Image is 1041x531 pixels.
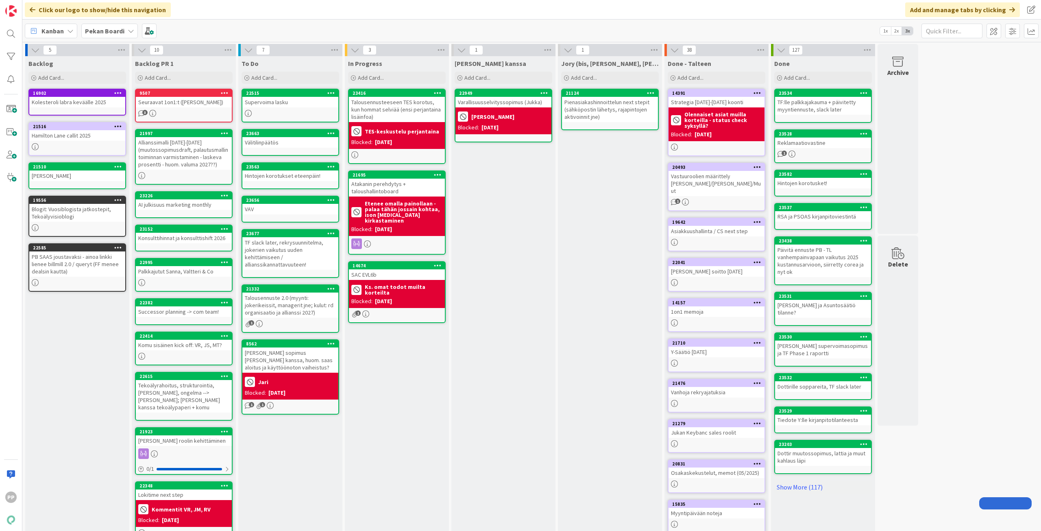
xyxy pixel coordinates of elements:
[571,74,597,81] span: Add Card...
[775,381,871,392] div: Dottirille soppareita, TF slack later
[349,171,445,197] div: 21695Atakanin perehdytys + taloushallintoboard
[669,500,764,508] div: 15835
[669,299,764,317] div: 141571on1 memoja
[136,464,232,474] div: 0/1
[566,90,658,96] div: 21124
[779,238,871,244] div: 23438
[139,131,232,136] div: 21997
[779,171,871,177] div: 23582
[136,380,232,413] div: Tekoälyrahoitus, strukturointia, [PERSON_NAME], ongelma --> [PERSON_NAME]; [PERSON_NAME] kanssa t...
[29,97,125,107] div: Kolesteroli labra keväälle 2025
[29,204,125,222] div: Blogit: Vuosiblogista jatkostepit, Tekoälyvisioblogi
[349,262,445,269] div: 14674
[136,225,232,243] div: 23152Konsulttihinnat ja konsulttishift 2026
[455,59,526,68] span: Jukan kanssa
[33,164,125,170] div: 21510
[136,266,232,277] div: Palkkajutut Sanna, Valtteri & Co
[775,448,871,466] div: Dottir muutossopimus, lattia ja muut kahlaus läpi
[242,97,338,107] div: Supervoima lasku
[142,110,148,115] span: 3
[779,205,871,210] div: 23537
[136,259,232,277] div: 22995Palkkajutut Sanna, Valtteri & Co
[669,266,764,277] div: [PERSON_NAME] soitto [DATE]
[136,340,232,350] div: Komu sisäinen kick off: VR, JS, MT?
[353,90,445,96] div: 23416
[775,293,871,318] div: 23531[PERSON_NAME] ja Asuntosäätiö tilanne?
[349,90,445,97] div: 23416
[242,90,338,107] div: 22515Supervoima lasku
[455,90,551,107] div: 22949Varallisuusselvityssopimus (Jukka)
[29,251,125,277] div: PB SAAS joustavaksi - ainoa linkki lienee billmill 2.0 / queryt (FF menee dealsin kautta)
[775,211,871,222] div: RSA ja PSOAS kirjanpitoviestintä
[246,90,338,96] div: 22515
[349,171,445,179] div: 21695
[139,193,232,199] div: 23226
[562,97,658,122] div: Pienasiakashinnoittelun next stepit (sähköpostin lähetys, rajapintojen aktivoinnit jne)
[671,130,692,139] div: Blocked:
[779,375,871,380] div: 23532
[242,163,338,181] div: 23563Hintojen korotukset eteenpäin!
[136,482,232,489] div: 22348
[349,90,445,122] div: 23416Talousennusteeseen TES korotus, kun hommat selviää (ensi perjantaina lisäinfoa)
[43,45,57,55] span: 5
[136,373,232,380] div: 22615
[775,407,871,425] div: 23529Tiedote Y:lle kirjanpitotilanteesta
[677,74,703,81] span: Add Card...
[242,347,338,373] div: [PERSON_NAME] sopimus [PERSON_NAME] kanssa, huom. saas aloitus ja käyttöönoton vaiheistus?
[455,97,551,107] div: Varallisuusselvityssopimus (Jukka)
[775,293,871,300] div: 23531
[669,420,764,427] div: 21279
[375,225,392,234] div: [DATE]
[138,516,159,524] div: Blocked:
[905,2,1020,17] div: Add and manage tabs by clicking
[775,178,871,188] div: Hintojen korotusket!
[775,333,871,358] div: 23530[PERSON_NAME] supervoimasopimus ja TF Phase 1 raportti
[25,2,171,17] div: Click our logo to show/hide this navigation
[481,123,499,132] div: [DATE]
[29,163,125,181] div: 21510[PERSON_NAME]
[139,260,232,265] div: 22995
[28,59,53,68] span: Backlog
[29,123,125,141] div: 21516Hamilton Lane callit 2025
[351,138,372,146] div: Blocked:
[774,59,790,68] span: Done
[139,429,232,435] div: 21923
[33,197,125,203] div: 19556
[242,90,338,97] div: 22515
[669,306,764,317] div: 1on1 memoja
[29,244,125,251] div: 22585
[682,45,696,55] span: 38
[348,59,382,68] span: In Progress
[784,74,810,81] span: Add Card...
[242,230,338,237] div: 23677
[775,245,871,277] div: Päivitä ennuste PB - TL vanhempainvapaan vaikutus 2025 kustannusarvioon, siirretty corea ja nyt ok
[464,74,490,81] span: Add Card...
[139,226,232,232] div: 23152
[775,170,871,178] div: 23582
[136,332,232,350] div: 22414Komu sisäinen kick off: VR, JS, MT?
[775,415,871,425] div: Tiedote Y:lle kirjanpitotilanteesta
[775,138,871,148] div: Reklamaatiovastine
[349,97,445,122] div: Talousennusteeseen TES korotus, kun hommat selviää (ensi perjantaina lisäinfoa)
[669,380,764,398] div: 21476Vanhoja rekryajatuksia
[256,45,270,55] span: 7
[242,285,338,293] div: 21332
[672,461,764,467] div: 20831
[672,340,764,346] div: 21710
[349,269,445,280] div: SAC EVL6b
[246,131,338,136] div: 23663
[561,59,659,68] span: Jory (bis, kenno, bohr)
[139,90,232,96] div: 9507
[775,204,871,222] div: 23537RSA ja PSOAS kirjanpitoviestintä
[135,59,174,68] span: Backlog PR 1
[246,341,338,347] div: 8562
[669,90,764,97] div: 14391
[246,231,338,236] div: 23677
[672,90,764,96] div: 14391
[136,373,232,413] div: 22615Tekoälyrahoitus, strukturointia, [PERSON_NAME], ongelma --> [PERSON_NAME]; [PERSON_NAME] kan...
[774,481,872,494] a: Show More (117)
[779,90,871,96] div: 23534
[136,299,232,317] div: 22382Successor planning -> com team!
[246,286,338,292] div: 21332
[880,27,891,35] span: 1x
